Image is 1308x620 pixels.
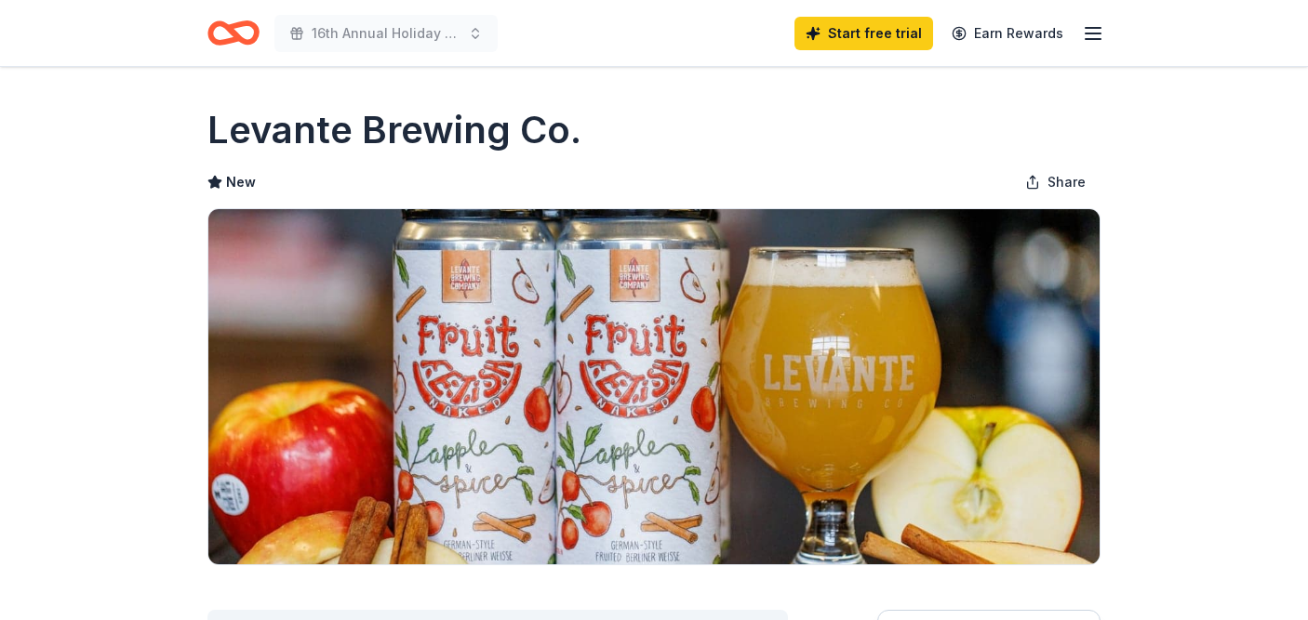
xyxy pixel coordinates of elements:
[207,104,581,156] h1: Levante Brewing Co.
[1048,171,1086,193] span: Share
[207,11,260,55] a: Home
[274,15,498,52] button: 16th Annual Holiday Auction
[941,17,1074,50] a: Earn Rewards
[312,22,460,45] span: 16th Annual Holiday Auction
[1010,164,1101,201] button: Share
[208,209,1100,564] img: Image for Levante Brewing Co.
[226,171,256,193] span: New
[794,17,933,50] a: Start free trial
